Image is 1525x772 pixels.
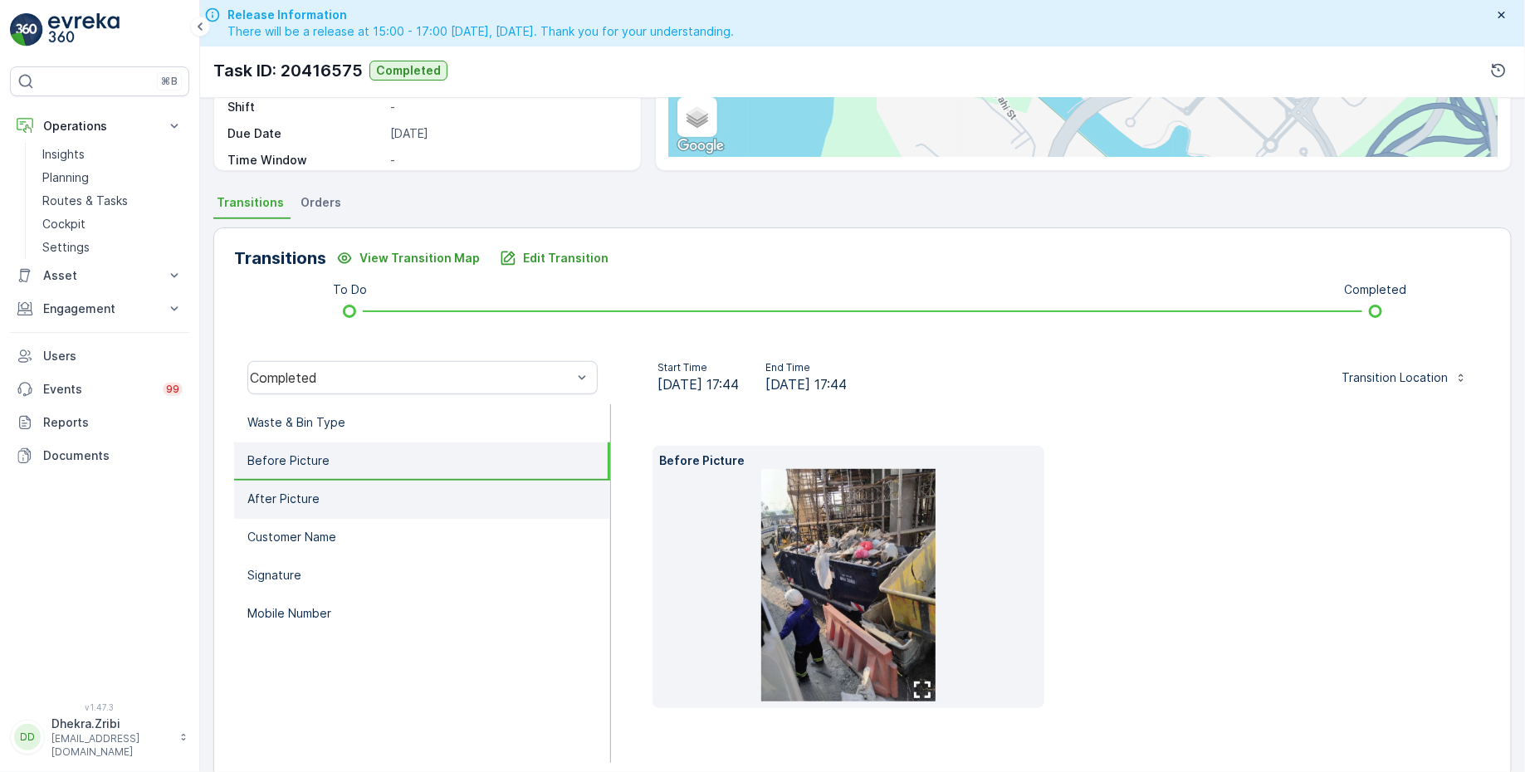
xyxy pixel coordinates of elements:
[217,194,284,211] span: Transitions
[51,716,171,732] p: Dhekra.Zribi
[247,567,301,584] p: Signature
[765,374,847,394] span: [DATE] 17:44
[679,99,716,135] a: Layers
[161,75,178,88] p: ⌘B
[51,732,171,759] p: [EMAIL_ADDRESS][DOMAIN_NAME]
[43,300,156,317] p: Engagement
[1342,369,1448,386] p: Transition Location
[10,292,189,325] button: Engagement
[42,216,86,232] p: Cockpit
[761,469,936,701] img: e540478a842b4cab87f2f6823e7c0bd3.jpg
[247,491,320,507] p: After Picture
[673,135,728,157] img: Google
[247,605,331,622] p: Mobile Number
[10,406,189,439] a: Reports
[765,361,847,374] p: End Time
[14,724,41,750] div: DD
[376,62,441,79] p: Completed
[390,99,623,115] p: -
[43,447,183,464] p: Documents
[42,169,89,186] p: Planning
[43,414,183,431] p: Reports
[36,236,189,259] a: Settings
[43,348,183,364] p: Users
[10,13,43,46] img: logo
[250,370,572,385] div: Completed
[657,361,739,374] p: Start Time
[227,152,384,169] p: Time Window
[36,189,189,213] a: Routes & Tasks
[10,259,189,292] button: Asset
[227,99,384,115] p: Shift
[1332,364,1478,391] button: Transition Location
[333,281,367,298] p: To Do
[10,110,189,143] button: Operations
[227,7,734,23] span: Release Information
[43,381,153,398] p: Events
[490,245,618,271] button: Edit Transition
[234,246,326,271] p: Transitions
[227,23,734,40] span: There will be a release at 15:00 - 17:00 [DATE], [DATE]. Thank you for your understanding.
[43,267,156,284] p: Asset
[42,146,85,163] p: Insights
[213,58,363,83] p: Task ID: 20416575
[657,374,739,394] span: [DATE] 17:44
[42,239,90,256] p: Settings
[659,452,1038,469] p: Before Picture
[523,250,609,266] p: Edit Transition
[10,439,189,472] a: Documents
[369,61,447,81] button: Completed
[673,135,728,157] a: Open this area in Google Maps (opens a new window)
[390,152,623,169] p: -
[390,125,623,142] p: [DATE]
[247,452,330,469] p: Before Picture
[227,125,384,142] p: Due Date
[247,529,336,545] p: Customer Name
[301,194,341,211] span: Orders
[166,383,179,396] p: 99
[43,118,156,134] p: Operations
[42,193,128,209] p: Routes & Tasks
[36,166,189,189] a: Planning
[1344,281,1406,298] p: Completed
[359,250,480,266] p: View Transition Map
[326,245,490,271] button: View Transition Map
[10,716,189,759] button: DDDhekra.Zribi[EMAIL_ADDRESS][DOMAIN_NAME]
[10,702,189,712] span: v 1.47.3
[247,414,345,431] p: Waste & Bin Type
[48,13,120,46] img: logo_light-DOdMpM7g.png
[10,373,189,406] a: Events99
[36,213,189,236] a: Cockpit
[10,340,189,373] a: Users
[36,143,189,166] a: Insights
